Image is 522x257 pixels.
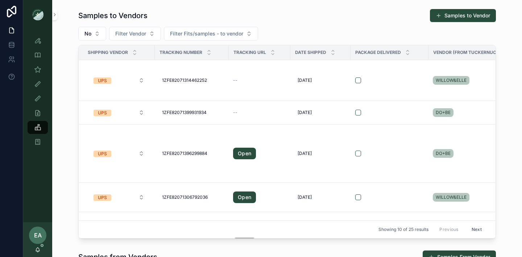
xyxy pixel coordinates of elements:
a: Select Button [87,190,150,204]
div: UPS [98,194,107,201]
span: [DATE] [298,77,312,83]
a: DO+BE [433,107,500,118]
button: Samples to Vendor [430,9,496,22]
span: Date Shipped [295,50,326,55]
button: Select Button [88,191,150,204]
span: Filter Vendor [115,30,146,37]
a: WILLOW&ELLE [433,193,469,202]
button: Next [467,224,487,235]
span: 1ZFE82071306792036 [162,194,208,200]
a: Open [233,148,286,159]
button: Select Button [78,27,106,41]
span: 1ZFE82071399931934 [162,110,207,115]
span: WILLOW&ELLE [436,194,467,200]
a: DO+BE [433,149,453,158]
span: -- [233,110,237,115]
span: Shipping Vendor [88,50,128,55]
span: Vendor (from Tuckernuck [433,50,500,55]
a: WILLOW&ELLE [433,75,500,86]
a: [DATE] [295,191,346,203]
span: Tracking URL [233,50,266,55]
span: [DATE] [298,151,312,156]
span: -- [233,77,237,83]
a: [DATE] [295,148,346,159]
span: [DATE] [298,194,312,200]
a: 1ZFE82071399931934 [159,107,224,118]
div: UPS [98,110,107,116]
div: scrollable content [23,29,52,158]
a: 1ZFE82071306792036 [159,191,224,203]
button: Select Button [88,74,150,87]
a: 1ZFE82071314462252 [159,75,224,86]
button: Select Button [88,147,150,160]
div: UPS [98,77,107,84]
a: [DATE] [295,107,346,118]
a: 1ZFE82071396299884 [159,148,224,159]
a: Open [233,191,256,203]
span: EA [34,231,42,240]
span: WILLOW&ELLE [436,77,467,83]
a: -- [233,77,286,83]
button: Select Button [109,27,161,41]
span: No [84,30,91,37]
a: WILLOW&ELLE [433,191,500,203]
span: Filter Fits/samples - to vendor [170,30,243,37]
a: Open [233,191,286,203]
a: Select Button [87,147,150,160]
button: Select Button [164,27,258,41]
button: Select Button [88,106,150,119]
a: [DATE] [295,75,346,86]
span: Package Delivered [355,50,401,55]
span: DO+BE [436,151,451,156]
a: Select Button [87,106,150,119]
span: Tracking Number [159,50,202,55]
a: Open [233,148,256,159]
span: DO+BE [436,110,451,115]
h1: Samples to Vendors [78,10,148,21]
a: WILLOW&ELLE [433,76,469,85]
a: -- [233,110,286,115]
span: [DATE] [298,110,312,115]
a: DO+BE [433,108,453,117]
span: 1ZFE82071396299884 [162,151,207,156]
span: Showing 10 of 25 results [378,227,428,232]
span: 1ZFE82071314462252 [162,77,207,83]
div: UPS [98,151,107,157]
a: Select Button [87,73,150,87]
img: App logo [32,9,43,20]
a: DO+BE [433,148,500,159]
